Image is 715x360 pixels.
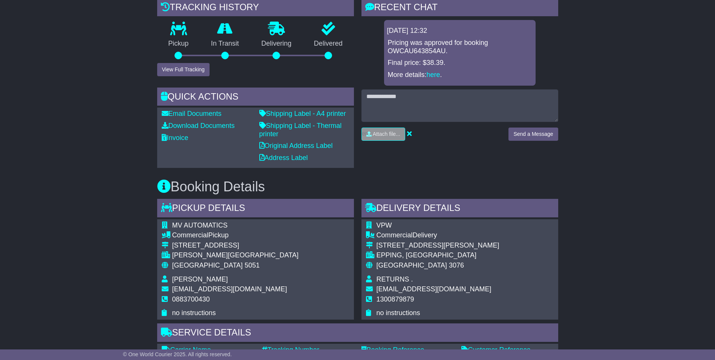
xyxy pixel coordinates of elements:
[157,179,558,194] h3: Booking Details
[172,231,299,240] div: Pickup
[508,128,558,141] button: Send a Message
[388,71,532,79] p: More details: .
[377,231,499,240] div: Delivery
[157,88,354,108] div: Quick Actions
[377,295,414,303] span: 1300879879
[162,122,235,129] a: Download Documents
[259,142,333,149] a: Original Address Label
[377,285,491,293] span: [EMAIL_ADDRESS][DOMAIN_NAME]
[245,262,260,269] span: 5051
[388,59,532,67] p: Final price: $38.39.
[449,262,464,269] span: 3076
[123,351,232,357] span: © One World Courier 2025. All rights reserved.
[377,222,392,229] span: VPW
[377,251,499,260] div: EPPING, [GEOGRAPHIC_DATA]
[162,110,222,117] a: Email Documents
[172,231,208,239] span: Commercial
[172,309,216,317] span: no instructions
[172,251,299,260] div: [PERSON_NAME][GEOGRAPHIC_DATA]
[262,346,354,354] div: Tracking Number
[361,199,558,219] div: Delivery Details
[172,262,243,269] span: [GEOGRAPHIC_DATA]
[172,285,287,293] span: [EMAIL_ADDRESS][DOMAIN_NAME]
[259,110,346,117] a: Shipping Label - A4 printer
[388,39,532,55] p: Pricing was approved for booking OWCAU643854AU.
[157,323,558,344] div: Service Details
[377,275,413,283] span: RETURNS .
[377,309,420,317] span: no instructions
[377,242,499,250] div: [STREET_ADDRESS][PERSON_NAME]
[303,40,354,48] p: Delivered
[172,242,299,250] div: [STREET_ADDRESS]
[157,199,354,219] div: Pickup Details
[361,346,454,354] div: Booking Reference
[250,40,303,48] p: Delivering
[387,27,533,35] div: [DATE] 12:32
[461,346,554,354] div: Customer Reference
[172,222,228,229] span: MV AUTOMATICS
[377,262,447,269] span: [GEOGRAPHIC_DATA]
[200,40,250,48] p: In Transit
[157,40,200,48] p: Pickup
[162,346,254,354] div: Carrier Name
[157,63,210,76] button: View Full Tracking
[162,134,188,142] a: Invoice
[259,154,308,162] a: Address Label
[259,122,342,138] a: Shipping Label - Thermal printer
[377,231,413,239] span: Commercial
[172,275,228,283] span: [PERSON_NAME]
[172,295,210,303] span: 0883700430
[427,71,440,78] a: here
